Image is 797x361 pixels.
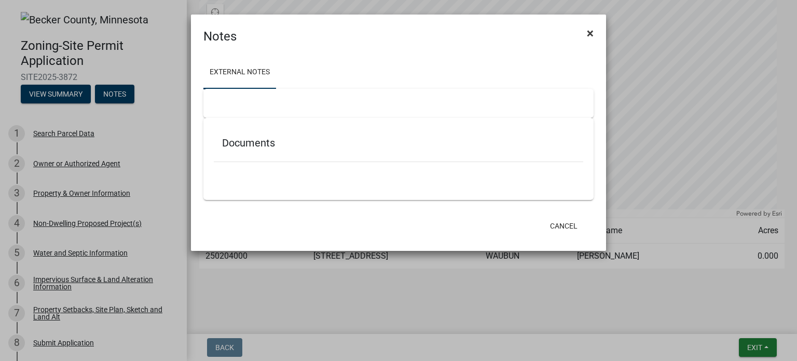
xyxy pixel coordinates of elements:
[579,19,602,48] button: Close
[222,137,575,149] h5: Documents
[587,26,594,41] span: ×
[203,56,276,89] a: External Notes
[203,27,237,46] h4: Notes
[542,217,586,235] button: Cancel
